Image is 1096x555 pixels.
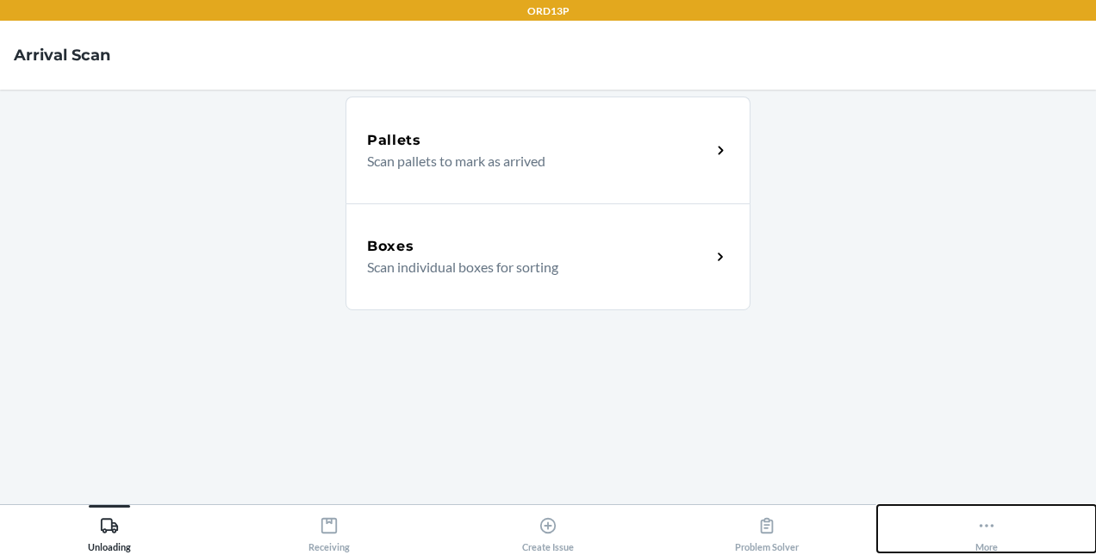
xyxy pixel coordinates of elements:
button: Receiving [219,505,438,552]
div: Unloading [88,509,131,552]
button: More [877,505,1096,552]
a: BoxesScan individual boxes for sorting [346,203,750,310]
h5: Pallets [367,130,421,151]
p: Scan pallets to mark as arrived [367,151,697,171]
h4: Arrival Scan [14,44,110,66]
p: ORD13P [527,3,570,19]
button: Create Issue [439,505,657,552]
a: PalletsScan pallets to mark as arrived [346,97,750,203]
div: Problem Solver [735,509,799,552]
div: Receiving [308,509,350,552]
div: More [975,509,998,552]
div: Create Issue [522,509,574,552]
p: Scan individual boxes for sorting [367,257,697,277]
button: Problem Solver [657,505,876,552]
h5: Boxes [367,236,414,257]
